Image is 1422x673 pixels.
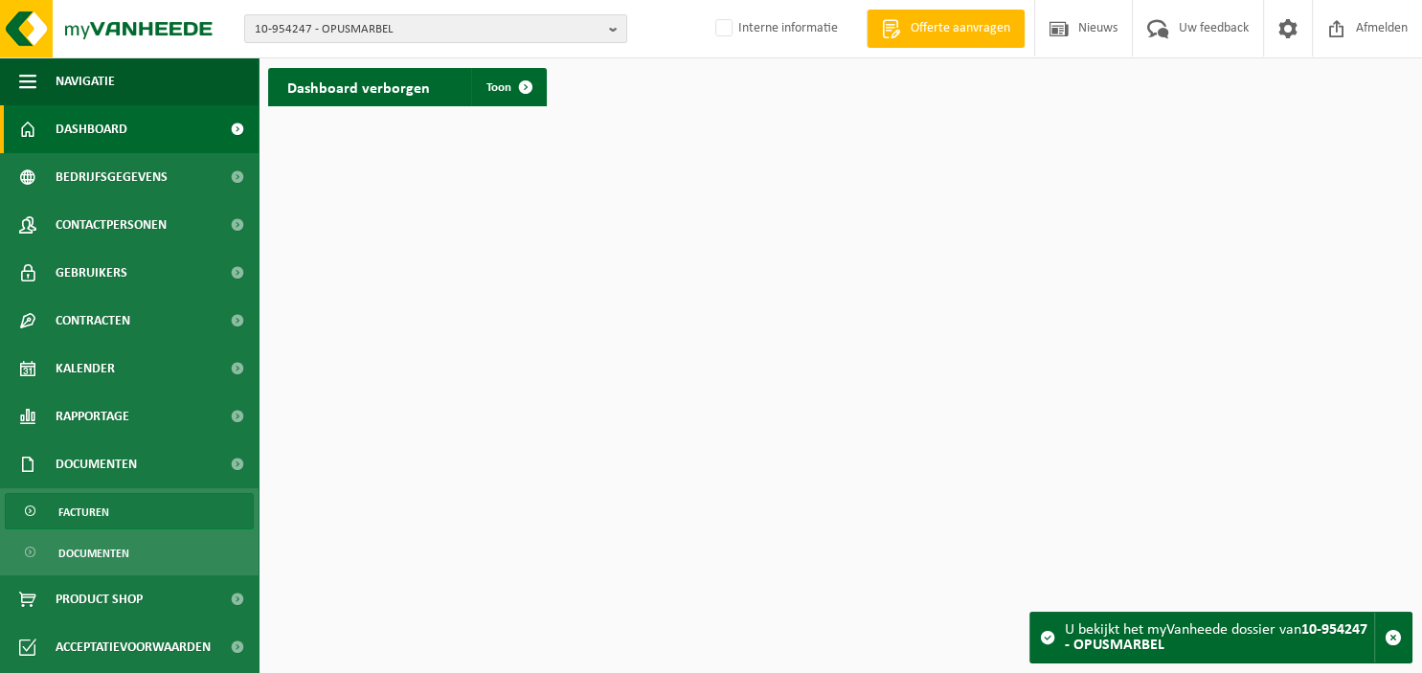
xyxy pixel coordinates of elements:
span: Navigatie [56,57,115,105]
span: Bedrijfsgegevens [56,153,168,201]
span: Toon [486,81,511,94]
span: Rapportage [56,393,129,440]
a: Offerte aanvragen [867,10,1025,48]
span: Offerte aanvragen [906,19,1015,38]
h2: Dashboard verborgen [268,68,449,105]
button: 10-954247 - OPUSMARBEL [244,14,627,43]
span: Contracten [56,297,130,345]
label: Interne informatie [711,14,838,43]
div: U bekijkt het myVanheede dossier van [1065,613,1374,662]
a: Documenten [5,534,254,571]
span: Facturen [58,494,109,530]
span: Gebruikers [56,249,127,297]
a: Facturen [5,493,254,529]
span: Kalender [56,345,115,393]
strong: 10-954247 - OPUSMARBEL [1065,622,1367,653]
span: Acceptatievoorwaarden [56,623,211,671]
span: Contactpersonen [56,201,167,249]
span: Documenten [56,440,137,488]
a: Toon [471,68,545,106]
span: 10-954247 - OPUSMARBEL [255,15,601,44]
span: Product Shop [56,575,143,623]
span: Documenten [58,535,129,572]
span: Dashboard [56,105,127,153]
